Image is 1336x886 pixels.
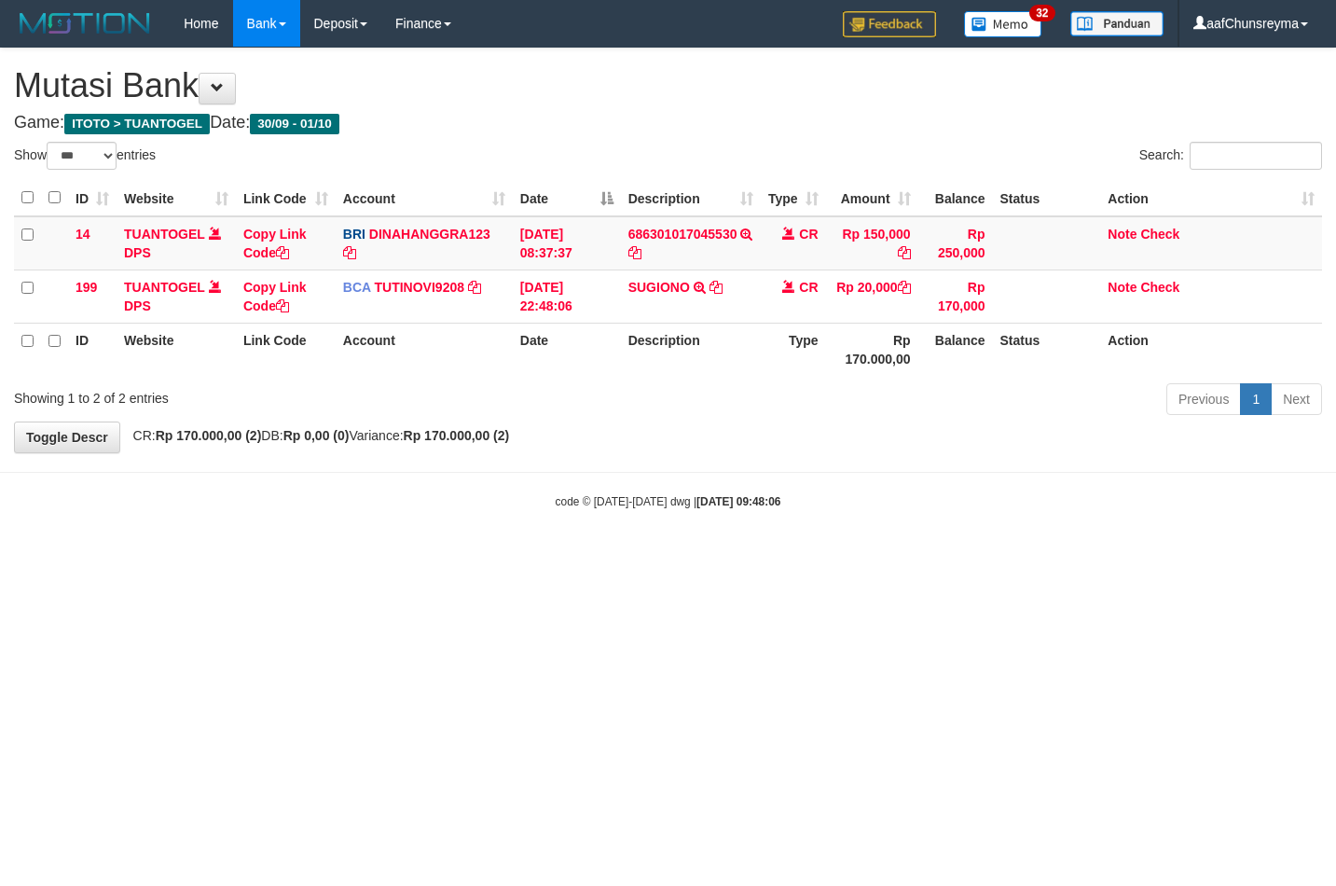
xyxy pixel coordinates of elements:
th: Type [761,323,826,376]
th: Date [513,323,621,376]
label: Show entries [14,142,156,170]
a: Copy DINAHANGGRA123 to clipboard [343,245,356,260]
td: Rp 20,000 [826,270,918,323]
th: Account: activate to sort column ascending [336,180,513,216]
h1: Mutasi Bank [14,67,1322,104]
th: Balance [918,180,993,216]
td: [DATE] 08:37:37 [513,216,621,270]
span: BCA [343,280,371,295]
a: Check [1140,280,1179,295]
a: Copy TUTINOVI9208 to clipboard [468,280,481,295]
td: DPS [117,270,236,323]
th: Description: activate to sort column ascending [621,180,761,216]
th: Action: activate to sort column ascending [1100,180,1322,216]
a: DINAHANGGRA123 [369,227,490,242]
a: Copy Link Code [243,227,307,260]
a: TUTINOVI9208 [375,280,464,295]
strong: [DATE] 09:48:06 [696,495,780,508]
span: CR [799,227,818,242]
span: CR: DB: Variance: [124,428,510,443]
td: DPS [117,216,236,270]
th: Website [117,323,236,376]
th: Link Code [236,323,336,376]
span: 14 [76,227,90,242]
span: 30/09 - 01/10 [250,114,339,134]
th: Amount: activate to sort column ascending [826,180,918,216]
th: Status [993,323,1101,376]
th: Description [621,323,761,376]
a: Copy Rp 20,000 to clipboard [898,280,911,295]
div: Showing 1 to 2 of 2 entries [14,381,543,408]
th: Date: activate to sort column descending [513,180,621,216]
a: 1 [1240,383,1272,415]
a: Note [1108,227,1136,242]
a: Note [1108,280,1136,295]
input: Search: [1190,142,1322,170]
th: Rp 170.000,00 [826,323,918,376]
td: [DATE] 22:48:06 [513,270,621,323]
th: Website: activate to sort column ascending [117,180,236,216]
select: Showentries [47,142,117,170]
th: Link Code: activate to sort column ascending [236,180,336,216]
a: TUANTOGEL [124,280,205,295]
strong: Rp 170.000,00 (2) [404,428,510,443]
th: Type: activate to sort column ascending [761,180,826,216]
label: Search: [1139,142,1322,170]
img: Feedback.jpg [843,11,936,37]
span: 199 [76,280,97,295]
a: SUGIONO [628,280,690,295]
span: 32 [1029,5,1054,21]
h4: Game: Date: [14,114,1322,132]
th: Action [1100,323,1322,376]
th: Status [993,180,1101,216]
span: CR [799,280,818,295]
td: Rp 250,000 [918,216,993,270]
strong: Rp 170.000,00 (2) [156,428,262,443]
th: Account [336,323,513,376]
a: Check [1140,227,1179,242]
img: Button%20Memo.svg [964,11,1042,37]
a: Previous [1166,383,1241,415]
th: ID [68,323,117,376]
a: Copy Rp 150,000 to clipboard [898,245,911,260]
span: BRI [343,227,365,242]
a: 686301017045530 [628,227,737,242]
td: Rp 170,000 [918,270,993,323]
a: Copy 686301017045530 to clipboard [628,245,641,260]
img: MOTION_logo.png [14,9,156,37]
strong: Rp 0,00 (0) [283,428,350,443]
span: ITOTO > TUANTOGEL [64,114,210,134]
th: ID: activate to sort column ascending [68,180,117,216]
th: Balance [918,323,993,376]
a: Copy SUGIONO to clipboard [709,280,723,295]
img: panduan.png [1070,11,1164,36]
a: Next [1271,383,1322,415]
small: code © [DATE]-[DATE] dwg | [556,495,781,508]
a: Copy Link Code [243,280,307,313]
a: TUANTOGEL [124,227,205,242]
a: Toggle Descr [14,422,120,453]
td: Rp 150,000 [826,216,918,270]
